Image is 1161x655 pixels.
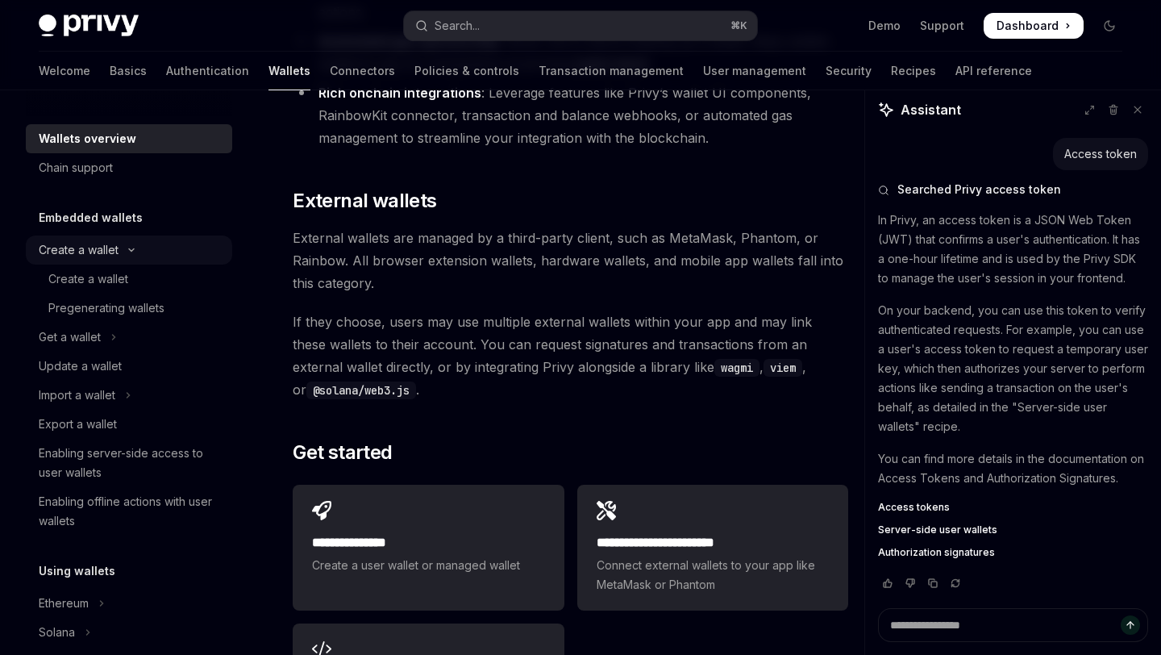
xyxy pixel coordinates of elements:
[293,440,392,465] span: Get started
[293,188,436,214] span: External wallets
[891,52,936,90] a: Recipes
[714,359,759,377] code: wagmi
[703,52,806,90] a: User management
[897,181,1061,198] span: Searched Privy access token
[539,52,684,90] a: Transaction management
[39,158,113,177] div: Chain support
[39,415,117,434] div: Export a wallet
[414,52,519,90] a: Policies & controls
[878,608,1148,642] textarea: Ask a question...
[878,501,1148,514] a: Access tokens
[306,382,416,399] code: @solana/web3.js
[597,556,829,595] span: Connect external wallets to your app like MetaMask or Phantom
[26,294,232,323] a: Pregenerating wallets
[318,85,481,101] strong: Rich onchain integrations
[39,444,223,482] div: Enabling server-side access to user wallets
[39,208,143,227] h5: Embedded wallets
[312,556,544,575] span: Create a user wallet or managed wallet
[39,357,122,376] div: Update a wallet
[166,52,249,90] a: Authentication
[826,52,872,90] a: Security
[39,561,115,581] h5: Using wallets
[26,124,232,153] a: Wallets overview
[764,359,802,377] code: viem
[39,492,223,531] div: Enabling offline actions with user wallets
[878,546,995,559] span: Authorization signatures
[26,323,232,352] button: Toggle Get a wallet section
[1121,615,1140,635] button: Send message
[26,265,232,294] a: Create a wallet
[997,18,1059,34] span: Dashboard
[878,211,1148,288] p: In Privy, an access token is a JSON Web Token (JWT) that confirms a user's authentication. It has...
[901,100,961,119] span: Assistant
[878,301,1148,436] p: On your backend, you can use this token to verify authenticated requests. For example, you can us...
[26,589,232,618] button: Toggle Ethereum section
[878,501,950,514] span: Access tokens
[878,524,997,536] span: Server-side user wallets
[39,15,139,37] img: dark logo
[878,575,897,591] button: Vote that response was good
[730,19,747,32] span: ⌘ K
[878,546,1148,559] a: Authorization signatures
[946,575,965,591] button: Reload last chat
[1096,13,1122,39] button: Toggle dark mode
[920,18,964,34] a: Support
[26,439,232,487] a: Enabling server-side access to user wallets
[26,381,232,410] button: Toggle Import a wallet section
[39,386,115,405] div: Import a wallet
[26,153,232,182] a: Chain support
[293,81,848,149] li: : Leverage features like Privy’s wallet UI components, RainbowKit connector, transaction and bala...
[39,52,90,90] a: Welcome
[293,311,848,401] span: If they choose, users may use multiple external wallets within your app and may link these wallet...
[268,52,310,90] a: Wallets
[404,11,756,40] button: Open search
[330,52,395,90] a: Connectors
[39,623,75,642] div: Solana
[26,410,232,439] a: Export a wallet
[39,327,101,347] div: Get a wallet
[435,16,480,35] div: Search...
[39,129,136,148] div: Wallets overview
[48,298,164,318] div: Pregenerating wallets
[26,618,232,647] button: Toggle Solana section
[26,352,232,381] a: Update a wallet
[39,594,89,613] div: Ethereum
[878,524,1148,536] a: Server-side user wallets
[110,52,147,90] a: Basics
[984,13,1084,39] a: Dashboard
[293,227,848,294] span: External wallets are managed by a third-party client, such as MetaMask, Phantom, or Rainbow. All ...
[878,449,1148,488] p: You can find more details in the documentation on Access Tokens and Authorization Signatures.
[1064,146,1137,162] div: Access token
[48,269,128,289] div: Create a wallet
[868,18,901,34] a: Demo
[26,487,232,536] a: Enabling offline actions with user wallets
[901,575,920,591] button: Vote that response was not good
[26,236,232,265] button: Toggle Create a wallet section
[878,181,1148,198] button: Searched Privy access token
[955,52,1032,90] a: API reference
[39,240,119,260] div: Create a wallet
[923,575,943,591] button: Copy chat response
